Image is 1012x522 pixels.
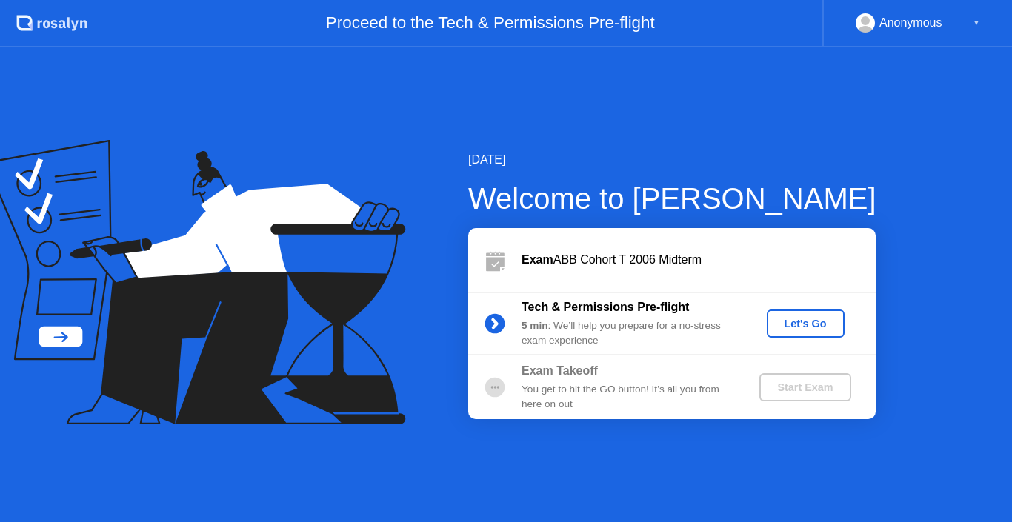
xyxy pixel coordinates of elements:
[522,253,553,266] b: Exam
[759,373,850,401] button: Start Exam
[773,318,839,329] div: Let's Go
[879,13,942,33] div: Anonymous
[522,364,598,377] b: Exam Takeoff
[468,151,876,169] div: [DATE]
[522,318,735,349] div: : We’ll help you prepare for a no-stress exam experience
[522,301,689,313] b: Tech & Permissions Pre-flight
[765,381,845,393] div: Start Exam
[522,251,876,269] div: ABB Cohort T 2006 Midterm
[522,382,735,412] div: You get to hit the GO button! It’s all you from here on out
[973,13,980,33] div: ▼
[468,176,876,221] div: Welcome to [PERSON_NAME]
[767,309,845,338] button: Let's Go
[522,320,548,331] b: 5 min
